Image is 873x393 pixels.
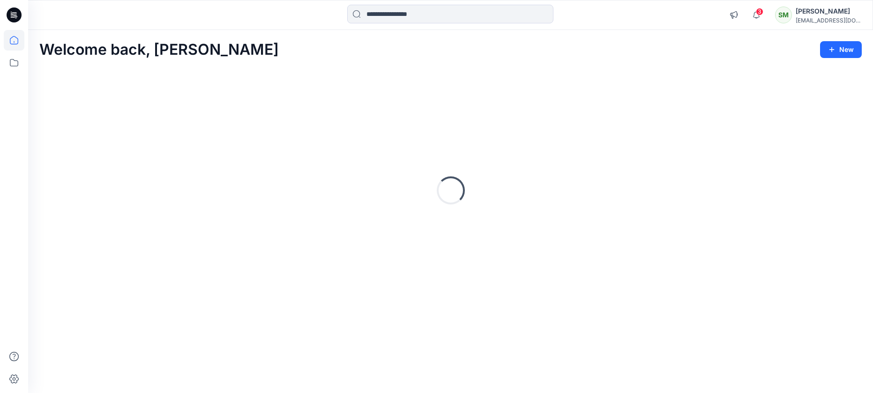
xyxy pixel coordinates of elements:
[796,6,861,17] div: [PERSON_NAME]
[796,17,861,24] div: [EMAIL_ADDRESS][DOMAIN_NAME]
[756,8,763,15] span: 3
[39,41,279,58] h2: Welcome back, [PERSON_NAME]
[820,41,862,58] button: New
[775,7,792,23] div: SM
